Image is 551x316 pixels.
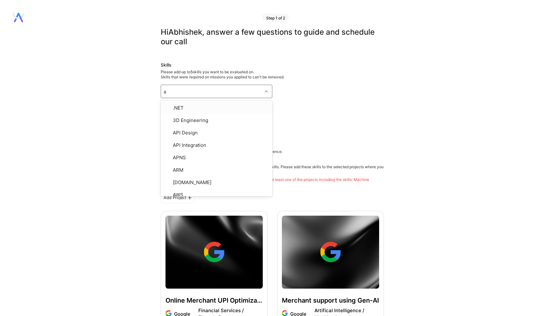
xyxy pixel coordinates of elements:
div: Skills [161,62,384,68]
i: icon PlusBlackFlat [188,196,192,200]
div: Step 1 of 2 [262,14,289,21]
div: APNS [165,154,268,162]
div: Please add up to 5 skills you want to be evaluated on. [161,69,384,80]
div: API Integration [165,142,268,149]
div: Please make sure that at least two projects are selected, with at least one of the projects inclu... [161,177,384,187]
div: [DOMAIN_NAME] [165,179,268,186]
div: Please select projects that best represent your skills and experience. Be prepared to discuss the... [161,149,384,187]
div: Add Project [161,192,195,203]
div: .NET [165,104,268,112]
div: Hi Abhishek , answer a few questions to guide and schedule our call [161,27,384,47]
div: 3D Engineering [165,117,268,124]
div: API Design [165,129,268,137]
div: ARM [165,167,268,174]
div: AWS [165,191,268,199]
span: Skills that were required on missions you applied to can't be removed. [161,75,284,79]
i: icon Chevron [265,90,268,93]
